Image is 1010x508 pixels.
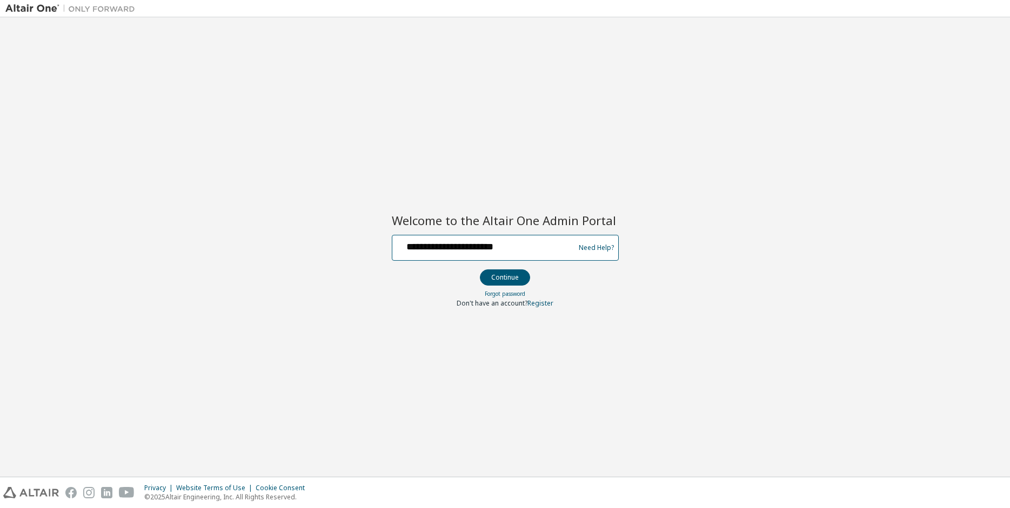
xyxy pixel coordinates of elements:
[65,487,77,498] img: facebook.svg
[5,3,141,14] img: Altair One
[256,484,311,492] div: Cookie Consent
[101,487,112,498] img: linkedin.svg
[83,487,95,498] img: instagram.svg
[457,299,527,308] span: Don't have an account?
[392,213,619,228] h2: Welcome to the Altair One Admin Portal
[144,492,311,502] p: © 2025 Altair Engineering, Inc. All Rights Reserved.
[119,487,135,498] img: youtube.svg
[485,290,525,297] a: Forgot password
[527,299,553,308] a: Register
[3,487,59,498] img: altair_logo.svg
[579,247,614,248] a: Need Help?
[144,484,176,492] div: Privacy
[480,269,530,286] button: Continue
[176,484,256,492] div: Website Terms of Use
